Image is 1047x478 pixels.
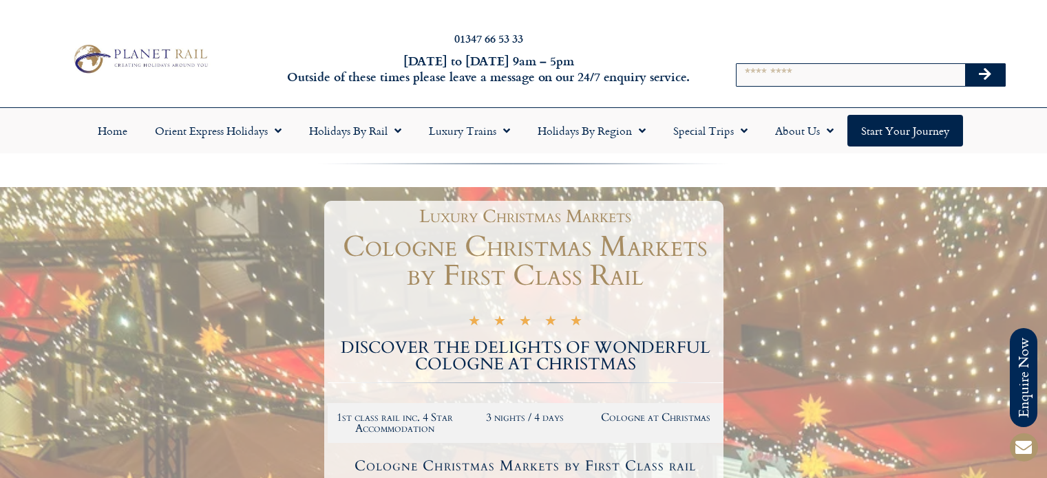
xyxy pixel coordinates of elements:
[335,208,717,226] h1: Luxury Christmas Markets
[283,53,695,85] h6: [DATE] to [DATE] 9am – 5pm Outside of these times please leave a message on our 24/7 enquiry serv...
[337,412,454,434] h2: 1st class rail inc. 4 Star Accommodation
[544,315,557,331] i: ★
[761,115,847,146] a: About Us
[68,41,211,76] img: Planet Rail Train Holidays Logo
[328,340,723,373] h2: DISCOVER THE DELIGHTS OF WONDERFUL COLOGNE AT CHRISTMAS
[84,115,141,146] a: Home
[965,64,1005,86] button: Search
[468,315,480,331] i: ★
[454,30,523,46] a: 01347 66 53 33
[467,412,584,423] h2: 3 nights / 4 days
[847,115,963,146] a: Start your Journey
[468,313,582,331] div: 5/5
[659,115,761,146] a: Special Trips
[330,459,721,473] h4: Cologne Christmas Markets by First Class rail
[415,115,524,146] a: Luxury Trains
[597,412,715,423] h2: Cologne at Christmas
[570,315,582,331] i: ★
[328,232,723,290] h1: Cologne Christmas Markets by First Class Rail
[295,115,415,146] a: Holidays by Rail
[494,315,506,331] i: ★
[524,115,659,146] a: Holidays by Region
[7,115,1040,146] nav: Menu
[141,115,295,146] a: Orient Express Holidays
[519,315,531,331] i: ★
